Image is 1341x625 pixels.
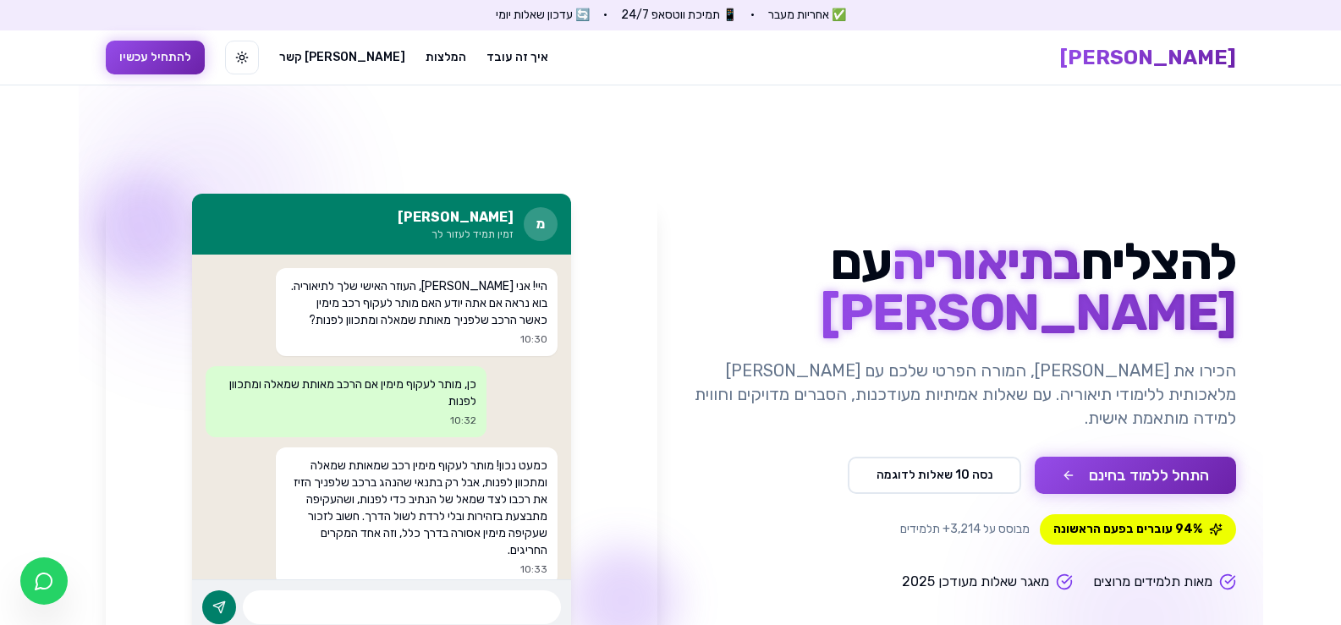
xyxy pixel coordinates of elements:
span: מאגר שאלות מעודכן 2025 [902,572,1049,592]
p: זמין תמיד לעזור לך [398,228,514,241]
p: היי! אני [PERSON_NAME], העוזר האישי שלך לתיאוריה. בוא נראה אם אתה יודע האם מותר לעקוף רכב מימין כ... [286,278,547,329]
a: צ'אט בוואטסאפ [20,557,68,605]
h1: להצליח עם [684,237,1236,338]
div: מ [524,207,558,241]
span: [PERSON_NAME] [820,282,1236,343]
button: נסה 10 שאלות לדוגמה [848,457,1021,494]
p: 10:30 [286,332,547,346]
button: להתחיל עכשיו [106,41,205,74]
p: כמעט נכון! מותר לעקוף מימין רכב שמאותת שמאלה ומתכוון לפנות, אבל רק בתנאי שהנהג ברכב שלפניך הזיז א... [286,458,547,559]
span: • [603,7,607,24]
span: 🔄 עדכון שאלות יומי [496,7,590,24]
span: ✅ אחריות מעבר [768,7,846,24]
span: • [750,7,755,24]
a: [PERSON_NAME] [1060,44,1236,71]
p: הכירו את [PERSON_NAME], המורה הפרטי שלכם עם [PERSON_NAME] מלאכותית ללימודי תיאוריה. עם שאלות אמית... [684,359,1236,430]
p: כן, מותר לעקוף מימין אם הרכב מאותת שמאלה ומתכוון לפנות [216,376,477,410]
h3: [PERSON_NAME] [398,207,514,228]
a: איך זה עובד [486,49,548,66]
button: התחל ללמוד בחינם [1035,457,1236,494]
span: 94% עוברים בפעם הראשונה [1040,514,1236,545]
span: בתיאוריה [892,232,1080,292]
a: [PERSON_NAME] קשר [279,49,405,66]
span: מבוסס על 3,214+ תלמידים [900,521,1030,538]
span: 📱 תמיכת ווטסאפ 24/7 [621,7,737,24]
span: מאות תלמידים מרוצים [1093,572,1212,592]
p: 10:32 [216,414,477,427]
p: 10:33 [286,562,547,576]
a: המלצות [426,49,466,66]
